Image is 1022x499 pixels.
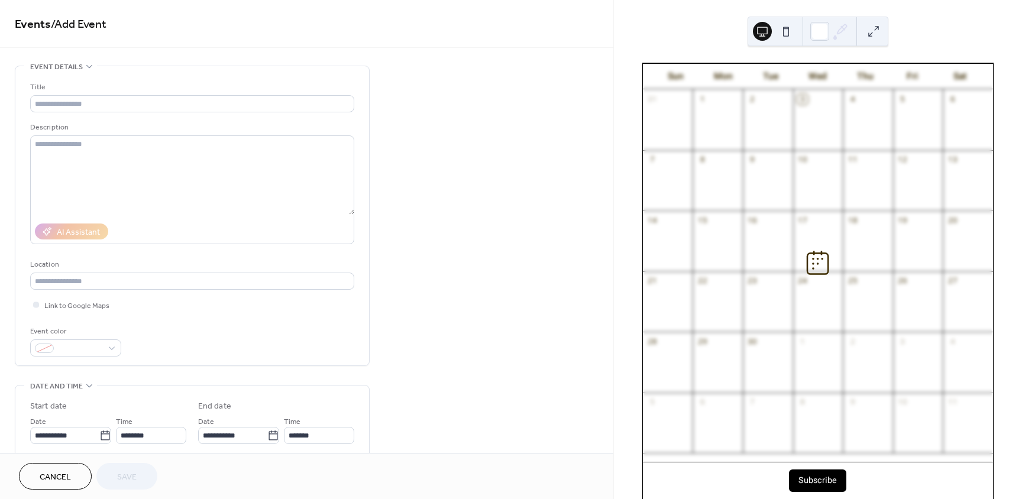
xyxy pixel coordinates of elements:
[947,336,958,346] div: 4
[30,325,119,338] div: Event color
[30,61,83,73] span: Event details
[897,94,908,105] div: 5
[797,215,808,225] div: 17
[700,64,747,89] div: Mon
[697,336,708,346] div: 29
[847,336,858,346] div: 2
[947,276,958,286] div: 27
[747,64,794,89] div: Tue
[789,469,846,492] button: Subscribe
[697,154,708,165] div: 8
[30,81,352,93] div: Title
[30,121,352,134] div: Description
[897,154,908,165] div: 12
[797,94,808,105] div: 3
[51,13,106,36] span: / Add Event
[897,397,908,407] div: 10
[797,154,808,165] div: 10
[747,276,758,286] div: 23
[947,154,958,165] div: 13
[747,397,758,407] div: 7
[647,154,658,165] div: 7
[40,471,71,484] span: Cancel
[697,215,708,225] div: 15
[116,416,132,428] span: Time
[889,64,936,89] div: Fri
[797,397,808,407] div: 8
[747,215,758,225] div: 16
[947,215,958,225] div: 20
[198,400,231,413] div: End date
[30,380,83,393] span: Date and time
[847,276,858,286] div: 25
[747,94,758,105] div: 2
[15,13,51,36] a: Events
[797,276,808,286] div: 24
[647,397,658,407] div: 5
[284,416,300,428] span: Time
[847,94,858,105] div: 4
[794,64,842,89] div: Wed
[747,336,758,346] div: 30
[198,416,214,428] span: Date
[936,64,984,89] div: Sat
[847,397,858,407] div: 9
[697,276,708,286] div: 22
[897,276,908,286] div: 26
[647,276,658,286] div: 21
[842,64,889,89] div: Thu
[30,258,352,271] div: Location
[897,215,908,225] div: 19
[30,416,46,428] span: Date
[897,336,908,346] div: 3
[697,94,708,105] div: 1
[647,336,658,346] div: 28
[30,400,67,413] div: Start date
[44,300,109,312] span: Link to Google Maps
[647,215,658,225] div: 14
[652,64,700,89] div: Sun
[947,94,958,105] div: 6
[697,397,708,407] div: 6
[847,154,858,165] div: 11
[947,397,958,407] div: 11
[747,154,758,165] div: 9
[647,94,658,105] div: 31
[797,336,808,346] div: 1
[847,215,858,225] div: 18
[19,463,92,490] button: Cancel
